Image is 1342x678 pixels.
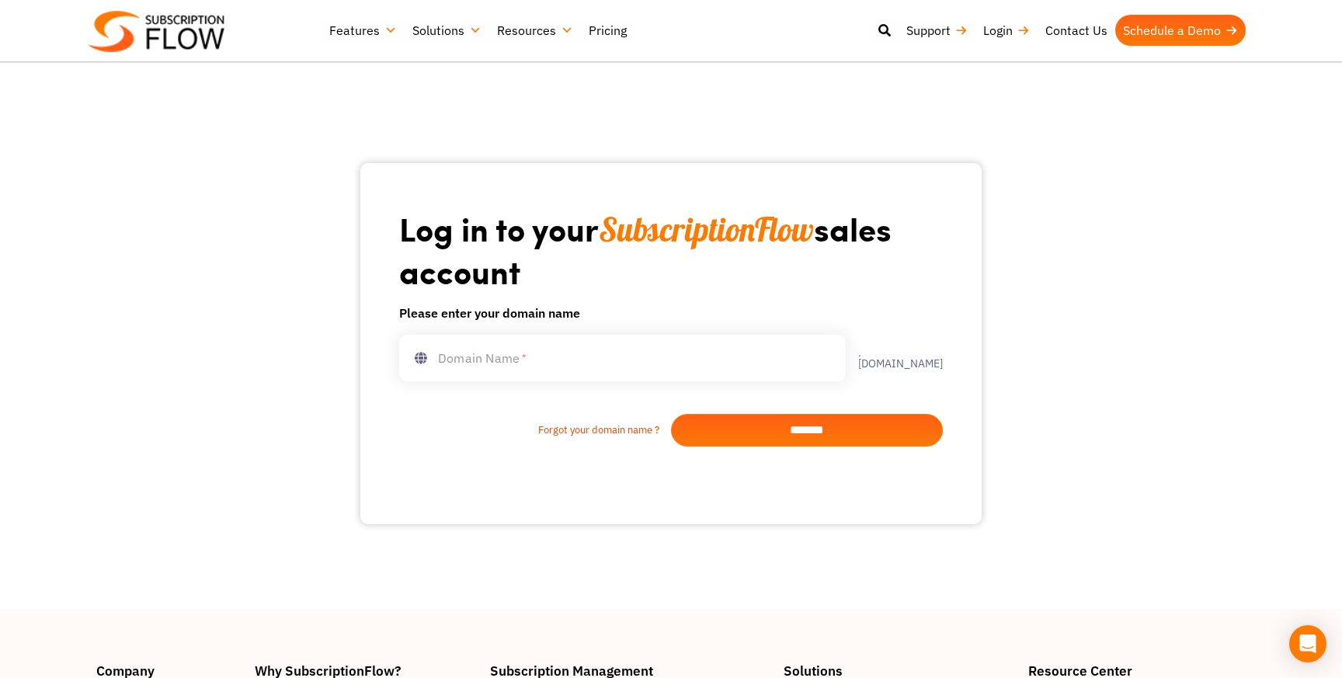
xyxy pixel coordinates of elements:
h4: Resource Center [1028,664,1246,677]
span: SubscriptionFlow [599,209,814,250]
div: Open Intercom Messenger [1289,625,1326,662]
img: Subscriptionflow [89,11,224,52]
a: Contact Us [1038,15,1115,46]
a: Solutions [405,15,489,46]
a: Schedule a Demo [1115,15,1246,46]
a: Forgot your domain name ? [399,422,671,438]
a: Pricing [581,15,634,46]
h4: Subscription Management [490,664,768,677]
h4: Why SubscriptionFlow? [255,664,475,677]
h6: Please enter your domain name [399,304,943,322]
a: Resources [489,15,581,46]
a: Support [899,15,975,46]
label: .[DOMAIN_NAME] [846,347,943,369]
h4: Solutions [784,664,1013,677]
a: Features [322,15,405,46]
h4: Company [96,664,239,677]
a: Login [975,15,1038,46]
h1: Log in to your sales account [399,208,943,291]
